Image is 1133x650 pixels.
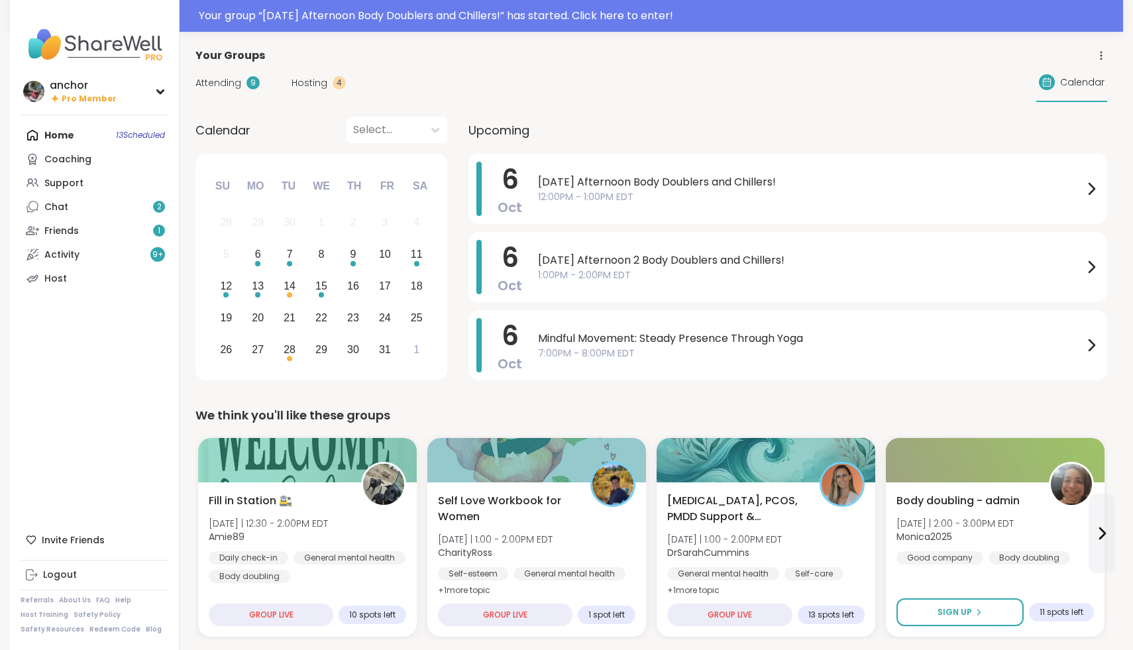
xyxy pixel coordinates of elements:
div: Chat [44,201,68,214]
div: 6 [255,245,261,263]
div: Daily check-in [209,551,288,565]
span: [DATE] Afternoon Body Doublers and Chillers! [538,174,1083,190]
div: 8 [319,245,325,263]
div: Mo [241,172,270,201]
div: Tu [274,172,303,201]
div: Choose Thursday, October 23rd, 2025 [339,303,368,332]
a: Chat2 [21,195,168,219]
a: Referrals [21,596,54,605]
div: 2 [350,213,356,231]
div: Choose Friday, October 24th, 2025 [370,303,399,332]
a: About Us [59,596,91,605]
span: 13 spots left [808,610,854,620]
div: Th [340,172,369,201]
img: anchor [23,81,44,102]
div: Choose Sunday, October 26th, 2025 [212,335,241,364]
div: Not available Thursday, October 2nd, 2025 [339,209,368,237]
span: Calendar [195,121,250,139]
div: 4 [413,213,419,231]
a: Support [21,171,168,195]
div: Support [44,177,83,190]
a: Host [21,266,168,290]
span: 6 [502,317,519,354]
span: Mindful Movement: Steady Presence Through Yoga [538,331,1083,347]
img: Monica2025 [1051,464,1092,505]
div: Fr [372,172,402,201]
div: 28 [220,213,232,231]
div: Choose Monday, October 13th, 2025 [244,272,272,301]
div: 16 [347,277,359,295]
div: Choose Saturday, November 1st, 2025 [402,335,431,364]
div: Choose Thursday, October 9th, 2025 [339,241,368,269]
span: Fill in Station 🚉 [209,493,292,509]
div: Choose Wednesday, October 8th, 2025 [307,241,336,269]
div: Choose Friday, October 17th, 2025 [370,272,399,301]
div: 12 [220,277,232,295]
div: Su [208,172,237,201]
span: 6 [502,239,519,276]
div: Choose Tuesday, October 28th, 2025 [276,335,304,364]
span: 10 spots left [349,610,396,620]
div: Not available Saturday, October 4th, 2025 [402,209,431,237]
span: Upcoming [468,121,529,139]
span: Hosting [292,76,327,90]
img: Amie89 [363,464,404,505]
span: Attending [195,76,241,90]
div: Self-care [784,567,843,580]
span: Oct [498,276,522,295]
div: 15 [315,277,327,295]
a: FAQ [96,596,110,605]
div: Choose Wednesday, October 22nd, 2025 [307,303,336,332]
div: Choose Tuesday, October 14th, 2025 [276,272,304,301]
div: 27 [252,341,264,358]
span: [DATE] | 1:00 - 2:00PM EDT [438,533,553,546]
img: ShareWell Nav Logo [21,21,168,68]
span: Self Love Workbook for Women [438,493,576,525]
span: [MEDICAL_DATA], PCOS, PMDD Support & Empowerment [667,493,805,525]
div: Choose Monday, October 6th, 2025 [244,241,272,269]
span: 2 [157,201,162,213]
div: 18 [411,277,423,295]
div: Sa [405,172,435,201]
a: Coaching [21,147,168,171]
b: DrSarahCummins [667,546,749,559]
div: 25 [411,309,423,327]
div: Choose Wednesday, October 29th, 2025 [307,335,336,364]
b: Amie89 [209,530,244,543]
span: 7:00PM - 8:00PM EDT [538,347,1083,360]
div: Logout [43,569,77,582]
div: Host [44,272,67,286]
div: Good company [896,551,983,565]
div: 20 [252,309,264,327]
div: Your group “ [DATE] Afternoon Body Doublers and Chillers! ” has started. Click here to enter! [199,8,1115,24]
a: Friends1 [21,219,168,243]
div: 19 [220,309,232,327]
div: General mental health [294,551,405,565]
div: Choose Thursday, October 30th, 2025 [339,335,368,364]
div: 28 [284,341,296,358]
b: Monica2025 [896,530,952,543]
div: Choose Saturday, October 11th, 2025 [402,241,431,269]
div: 4 [333,76,346,89]
div: 9 [246,76,260,89]
div: Friends [44,225,79,238]
span: [DATE] | 2:00 - 3:00PM EDT [896,517,1014,530]
div: Choose Saturday, October 18th, 2025 [402,272,431,301]
div: Activity [44,248,80,262]
div: Choose Monday, October 20th, 2025 [244,303,272,332]
span: 9 + [152,249,164,260]
span: Oct [498,198,522,217]
div: 1 [319,213,325,231]
a: Activity9+ [21,243,168,266]
div: 13 [252,277,264,295]
div: Self-esteem [438,567,508,580]
span: Pro Member [62,93,117,105]
div: 10 [379,245,391,263]
div: Choose Friday, October 10th, 2025 [370,241,399,269]
div: General mental health [513,567,625,580]
a: Redeem Code [89,625,140,634]
div: Choose Saturday, October 25th, 2025 [402,303,431,332]
span: 1 spot left [588,610,625,620]
span: Body doubling - admin [896,493,1020,509]
span: 1 [158,225,160,237]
